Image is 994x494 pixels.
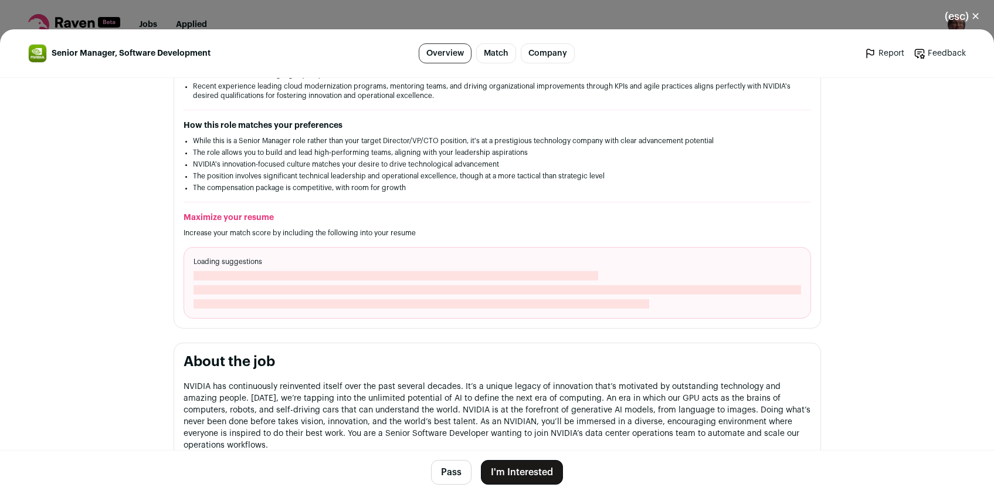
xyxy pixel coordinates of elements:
[193,136,802,146] li: While this is a Senior Manager role rather than your target Director/VP/CTO position, it's at a p...
[481,460,563,485] button: I'm Interested
[184,353,811,371] h2: About the job
[184,247,811,319] div: Loading suggestions
[193,148,802,157] li: The role allows you to build and lead high-performing teams, aligning with your leadership aspira...
[184,212,811,224] h2: Maximize your resume
[419,43,471,63] a: Overview
[193,171,802,181] li: The position involves significant technical leadership and operational excellence, though at a mo...
[521,43,575,63] a: Company
[864,48,904,59] a: Report
[431,460,471,485] button: Pass
[193,82,802,100] li: Recent experience leading cloud modernization programs, mentoring teams, and driving organization...
[193,183,802,192] li: The compensation package is competitive, with room for growth
[184,228,811,238] p: Increase your match score by including the following into your resume
[29,45,46,62] img: 21765c2efd07c533fb69e7d2fdab94113177da91290e8a5934e70fdfae65a8e1.jpg
[931,4,994,29] button: Close modal
[914,48,966,59] a: Feedback
[52,48,211,59] span: Senior Manager, Software Development
[184,120,811,131] h2: How this role matches your preferences
[184,381,811,451] p: NVIDIA has continuously reinvented itself over the past several decades. It’s a unique legacy of ...
[476,43,516,63] a: Match
[193,160,802,169] li: NVIDIA's innovation-focused culture matches your desire to drive technological advancement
